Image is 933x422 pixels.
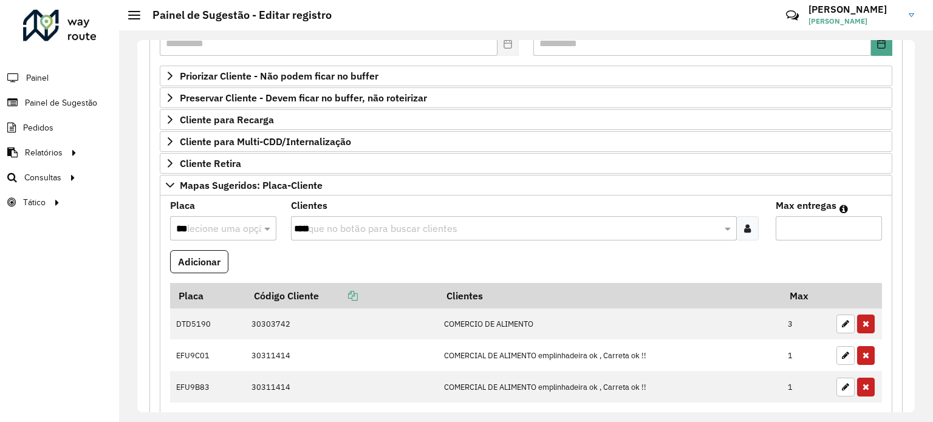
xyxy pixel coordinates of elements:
a: Cliente para Recarga [160,109,892,130]
td: COMERCIO DE ALIMENTO [438,308,782,340]
span: Cliente para Multi-CDD/Internalização [180,137,351,146]
td: COMERCIAL DE ALIMENTO emplinhadeira ok , Carreta ok !! [438,339,782,371]
button: Choose Date [871,32,892,56]
label: Max entregas [776,198,836,213]
span: Priorizar Cliente - Não podem ficar no buffer [180,71,378,81]
button: Adicionar [170,250,228,273]
td: COMERCIAL DE ALIMENTO emplinhadeira ok , Carreta ok !! [438,371,782,403]
a: Preservar Cliente - Devem ficar no buffer, não roteirizar [160,87,892,108]
th: Clientes [438,283,782,308]
td: DTD5190 [170,308,245,340]
span: Cliente Retira [180,158,241,168]
a: Mapas Sugeridos: Placa-Cliente [160,175,892,196]
span: Consultas [24,171,61,184]
span: Relatórios [25,146,63,159]
label: Clientes [291,198,327,213]
span: Mapas Sugeridos: Placa-Cliente [180,180,323,190]
td: 1 [782,339,830,371]
span: Cliente para Recarga [180,115,274,124]
span: Preservar Cliente - Devem ficar no buffer, não roteirizar [180,93,427,103]
span: Painel [26,72,49,84]
td: EFU9B83 [170,371,245,403]
h2: Painel de Sugestão - Editar registro [140,9,332,22]
td: 3 [782,308,830,340]
span: [PERSON_NAME] [808,16,900,27]
th: Código Cliente [245,283,438,308]
span: Painel de Sugestão [25,97,97,109]
td: EFU9C01 [170,339,245,371]
span: Pedidos [23,121,53,134]
td: 1 [782,371,830,403]
a: Cliente para Multi-CDD/Internalização [160,131,892,152]
label: Placa [170,198,195,213]
a: Priorizar Cliente - Não podem ficar no buffer [160,66,892,86]
span: Tático [23,196,46,209]
a: Cliente Retira [160,153,892,174]
th: Max [782,283,830,308]
h3: [PERSON_NAME] [808,4,900,15]
a: Copiar [319,290,358,302]
td: 30311414 [245,339,438,371]
a: Contato Rápido [779,2,805,29]
em: Máximo de clientes que serão colocados na mesma rota com os clientes informados [839,204,848,214]
td: 30303742 [245,308,438,340]
td: 30311414 [245,371,438,403]
th: Placa [170,283,245,308]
